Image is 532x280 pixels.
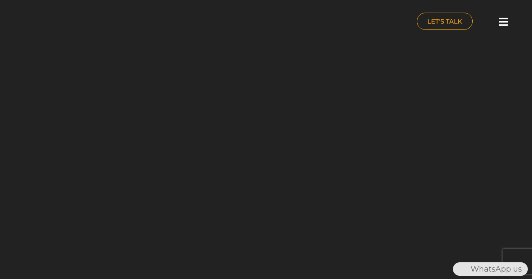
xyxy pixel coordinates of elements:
[453,262,528,276] div: WhatsApp us
[4,4,75,41] img: nuance-qatar_logo
[427,18,462,24] span: LET'S TALK
[453,264,528,274] a: WhatsAppWhatsApp us
[4,4,262,41] a: nuance-qatar_logo
[417,13,473,30] a: LET'S TALK
[454,262,467,276] img: WhatsApp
